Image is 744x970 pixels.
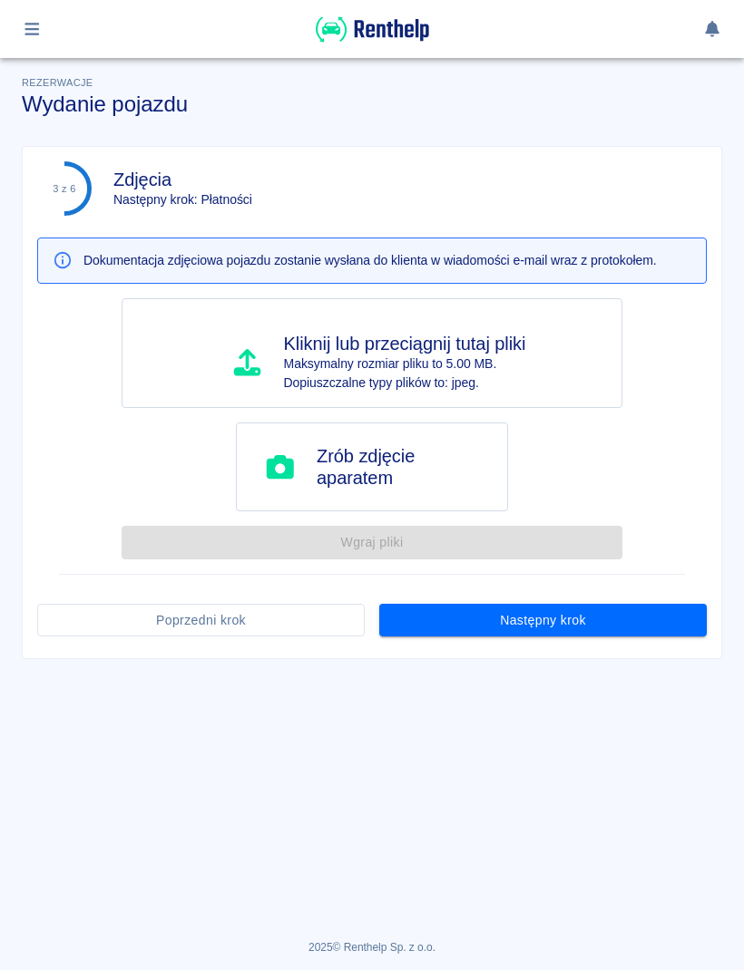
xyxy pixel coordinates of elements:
[316,33,429,48] a: Renthelp logo
[113,169,252,190] h4: Zdjęcia
[37,604,365,637] button: Poprzedni krok
[53,183,76,195] div: 3 z 6
[284,373,526,393] p: Dopiuszczalne typy plików to: jpeg.
[113,190,252,209] p: Następny krok: Płatności
[284,333,526,354] h4: Kliknij lub przeciągnij tutaj pliki
[22,77,93,88] span: Rezerwacje
[284,354,526,373] p: Maksymalny rozmiar pliku to 5.00 MB.
[379,604,707,637] button: Następny krok
[83,251,657,270] p: Dokumentacja zdjęciowa pojazdu zostanie wysłana do klienta w wiadomości e-mail wraz z protokołem.
[22,92,722,117] h3: Wydanie pojazdu
[316,15,429,44] img: Renthelp logo
[317,445,493,489] h4: Zrób zdjęcie aparatem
